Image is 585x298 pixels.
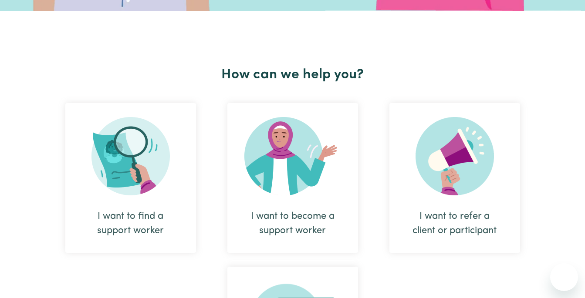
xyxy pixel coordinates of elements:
[389,103,520,253] div: I want to refer a client or participant
[91,117,170,195] img: Search
[227,103,358,253] div: I want to become a support worker
[86,209,175,238] div: I want to find a support worker
[248,209,337,238] div: I want to become a support worker
[65,103,196,253] div: I want to find a support worker
[416,117,494,195] img: Refer
[550,263,578,291] iframe: Button to launch messaging window, conversation in progress
[244,117,341,195] img: Become Worker
[410,209,499,238] div: I want to refer a client or participant
[50,67,536,83] h2: How can we help you?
